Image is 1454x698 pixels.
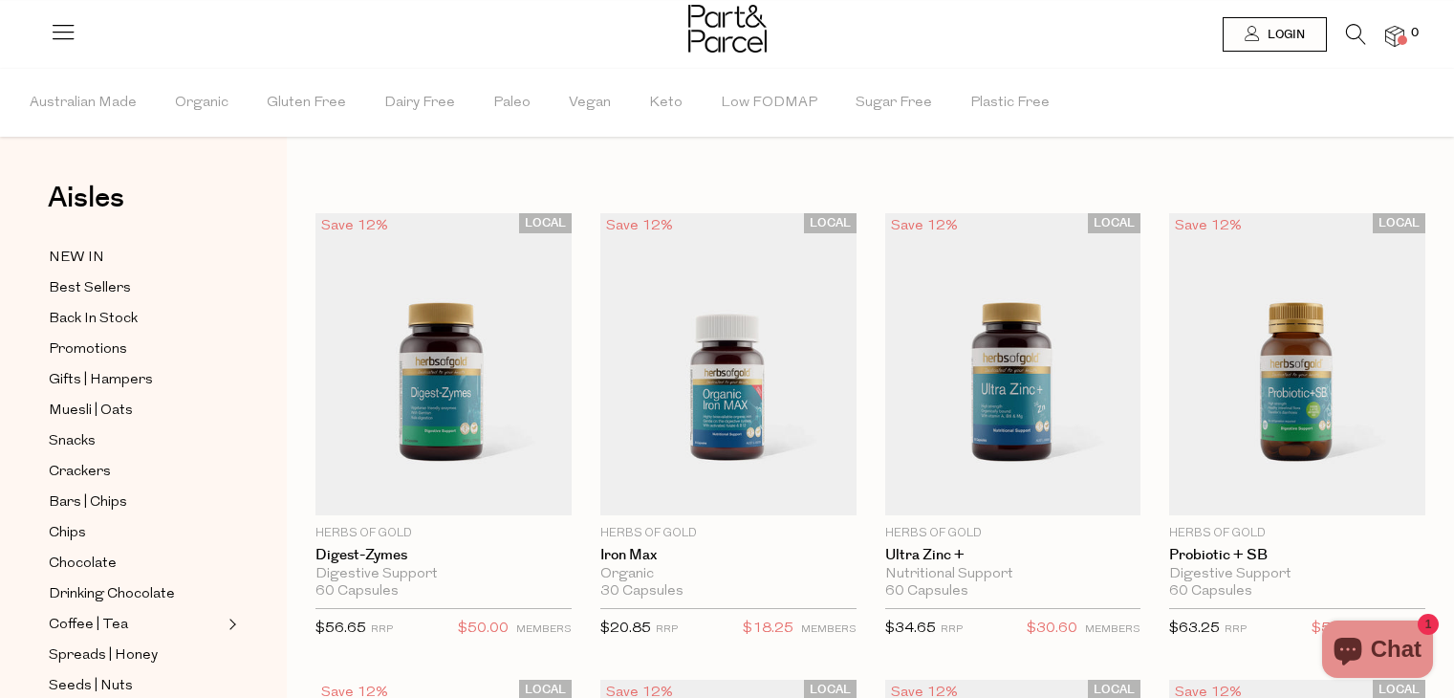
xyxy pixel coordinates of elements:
a: 0 [1385,26,1404,46]
a: Back In Stock [49,307,223,331]
span: Low FODMAP [721,70,817,137]
span: Promotions [49,338,127,361]
img: Probiotic + SB [1169,213,1425,515]
a: Spreads | Honey [49,643,223,667]
div: Save 12% [1169,213,1248,239]
p: Herbs of Gold [885,525,1141,542]
a: Chocolate [49,552,223,576]
span: $63.25 [1169,622,1220,636]
span: Crackers [49,461,111,484]
a: Ultra Zinc + [885,547,1141,564]
span: Coffee | Tea [49,614,128,637]
span: Back In Stock [49,308,138,331]
span: 0 [1406,25,1423,42]
span: Muesli | Oats [49,400,133,423]
span: Gifts | Hampers [49,369,153,392]
span: LOCAL [519,213,572,233]
span: $20.85 [600,622,651,636]
span: Australian Made [30,70,137,137]
span: Seeds | Nuts [49,675,133,698]
a: Gifts | Hampers [49,368,223,392]
div: Save 12% [315,213,394,239]
a: Muesli | Oats [49,399,223,423]
span: $34.65 [885,622,936,636]
a: Snacks [49,429,223,453]
span: LOCAL [804,213,857,233]
img: Iron Max [600,213,857,515]
small: RRP [371,624,393,635]
span: Best Sellers [49,277,131,300]
div: Nutritional Support [885,566,1141,583]
div: Digestive Support [1169,566,1425,583]
div: Digestive Support [315,566,572,583]
a: NEW IN [49,246,223,270]
button: Expand/Collapse Coffee | Tea [224,613,237,636]
span: Keto [649,70,683,137]
a: Crackers [49,460,223,484]
img: Ultra Zinc + [885,213,1141,515]
a: Promotions [49,338,223,361]
span: LOCAL [1088,213,1140,233]
span: Dairy Free [384,70,455,137]
small: MEMBERS [1085,624,1140,635]
span: $55.75 [1312,617,1362,642]
span: NEW IN [49,247,104,270]
span: Chips [49,522,86,545]
p: Herbs of Gold [315,525,572,542]
span: Gluten Free [267,70,346,137]
span: Vegan [569,70,611,137]
p: Herbs of Gold [1169,525,1425,542]
small: MEMBERS [516,624,572,635]
p: Herbs of Gold [600,525,857,542]
span: Aisles [48,177,124,219]
span: 30 Capsules [600,583,684,600]
span: 60 Capsules [1169,583,1252,600]
span: Spreads | Honey [49,644,158,667]
span: Snacks [49,430,96,453]
a: Seeds | Nuts [49,674,223,698]
span: Login [1263,27,1305,43]
span: LOCAL [1373,213,1425,233]
span: Organic [175,70,228,137]
div: Save 12% [600,213,679,239]
span: Plastic Free [970,70,1050,137]
div: Organic [600,566,857,583]
div: Save 12% [885,213,964,239]
span: Sugar Free [856,70,932,137]
span: $30.60 [1027,617,1077,642]
small: RRP [941,624,963,635]
img: Digest-Zymes [315,213,572,515]
a: Chips [49,521,223,545]
span: 60 Capsules [315,583,399,600]
span: Bars | Chips [49,491,127,514]
small: RRP [656,624,678,635]
a: Best Sellers [49,276,223,300]
img: Part&Parcel [688,5,767,53]
a: Aisles [48,184,124,231]
a: Bars | Chips [49,491,223,514]
small: MEMBERS [801,624,857,635]
inbox-online-store-chat: Shopify online store chat [1316,621,1439,683]
span: Drinking Chocolate [49,583,175,606]
a: Login [1223,17,1327,52]
a: Coffee | Tea [49,613,223,637]
span: Chocolate [49,553,117,576]
span: Paleo [493,70,531,137]
a: Digest-Zymes [315,547,572,564]
span: 60 Capsules [885,583,968,600]
small: RRP [1225,624,1247,635]
a: Probiotic + SB [1169,547,1425,564]
a: Iron Max [600,547,857,564]
span: $18.25 [743,617,793,642]
a: Drinking Chocolate [49,582,223,606]
span: $56.65 [315,622,366,636]
span: $50.00 [458,617,509,642]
